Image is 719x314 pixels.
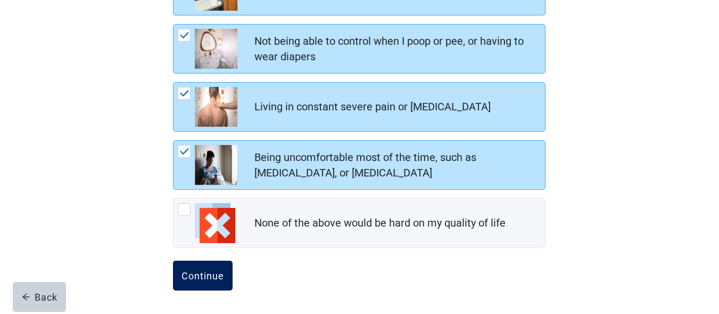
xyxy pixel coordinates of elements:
div: Being uncomfortable most of the time, such as [MEDICAL_DATA], or [MEDICAL_DATA] [254,150,539,181]
div: Not being able to control when I poop or pee, or having to wear diapers [254,34,539,65]
div: None of the above would be hard on my quality of life, checkbox, not checked [173,198,546,248]
div: Living in constant severe pain or [MEDICAL_DATA] [254,99,491,115]
button: Continue [173,261,233,291]
div: None of the above would be hard on my quality of life [254,215,506,231]
div: Back [22,292,57,302]
div: Continue [181,270,224,281]
span: arrow-left [22,293,30,301]
button: arrow-leftBack [13,282,66,312]
div: Living in constant severe pain or shortness of breath, checkbox, checked [173,82,546,132]
div: Not being able to control when I poop or pee, or having to wear diapers, checkbox, checked [173,24,546,74]
div: Being uncomfortable most of the time, such as nausea, vomiting, or diarrhea, checkbox, checked [173,140,546,190]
